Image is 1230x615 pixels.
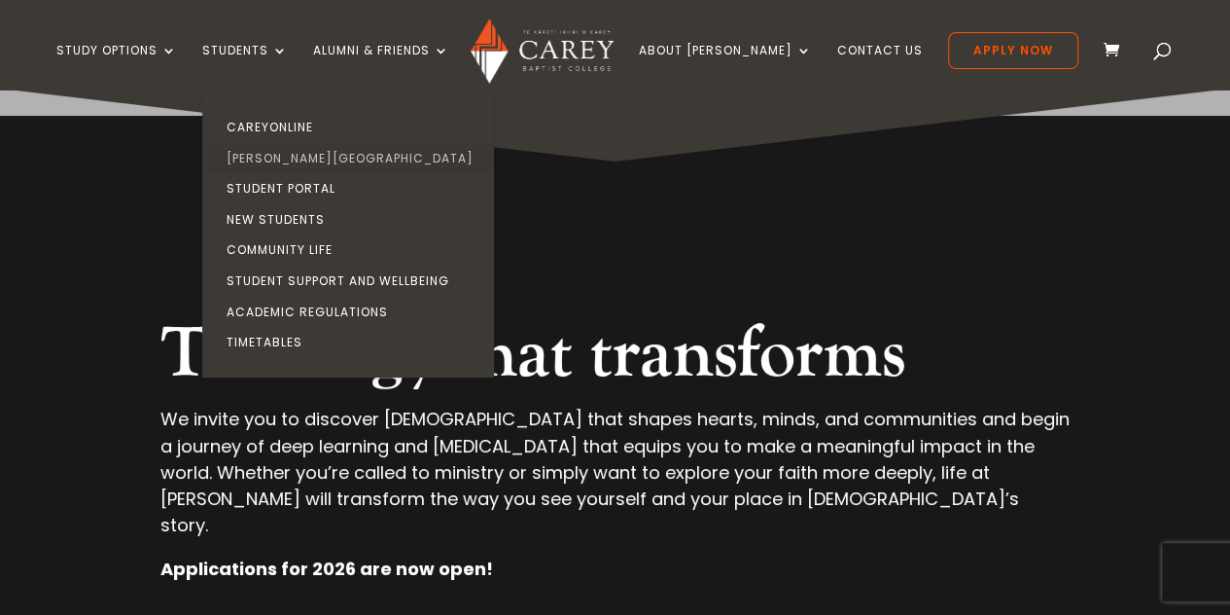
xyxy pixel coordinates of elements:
[202,44,288,90] a: Students
[160,312,1070,406] h2: Theology that transforms
[837,44,923,90] a: Contact Us
[207,266,499,297] a: Student Support and Wellbeing
[160,557,493,581] strong: Applications for 2026 are now open!
[207,297,499,328] a: Academic Regulations
[471,18,614,84] img: Carey Baptist College
[948,32,1078,69] a: Apply Now
[207,204,499,235] a: New Students
[207,143,499,174] a: [PERSON_NAME][GEOGRAPHIC_DATA]
[313,44,449,90] a: Alumni & Friends
[207,173,499,204] a: Student Portal
[56,44,177,90] a: Study Options
[207,327,499,358] a: Timetables
[160,406,1070,556] p: We invite you to discover [DEMOGRAPHIC_DATA] that shapes hearts, minds, and communities and begin...
[207,235,499,266] a: Community Life
[639,44,812,90] a: About [PERSON_NAME]
[207,112,499,143] a: CareyOnline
